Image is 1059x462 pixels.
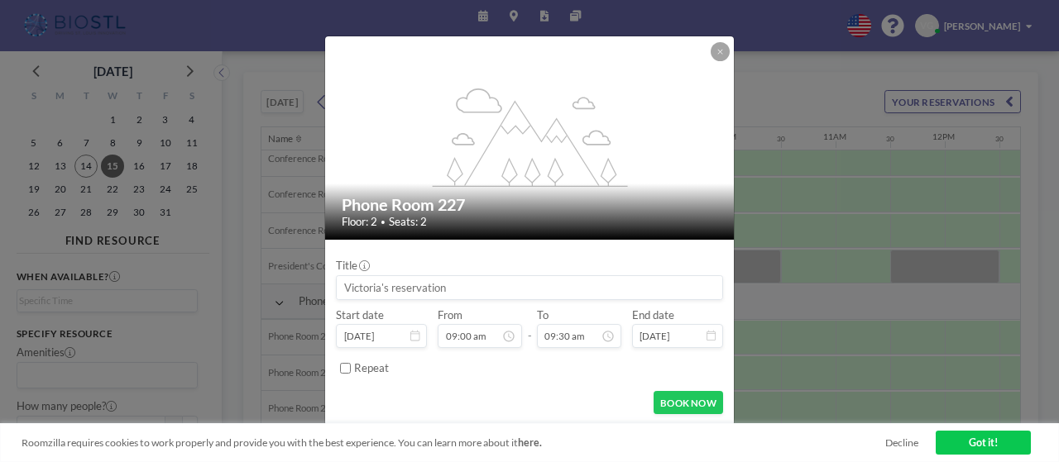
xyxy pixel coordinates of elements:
[342,194,719,215] h2: Phone Room 227
[381,217,386,226] span: •
[342,215,377,229] span: Floor: 2
[438,308,462,322] label: From
[936,431,1032,455] a: Got it!
[528,312,532,342] span: -
[336,259,368,273] label: Title
[354,361,389,375] label: Repeat
[632,308,674,322] label: End date
[22,436,885,449] span: Roomzilla requires cookies to work properly and provide you with the best experience. You can lea...
[337,276,721,299] input: Victoria's reservation
[389,215,427,229] span: Seats: 2
[336,308,384,322] label: Start date
[537,308,549,322] label: To
[654,391,722,414] button: BOOK NOW
[518,436,542,449] a: here.
[885,436,918,449] a: Decline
